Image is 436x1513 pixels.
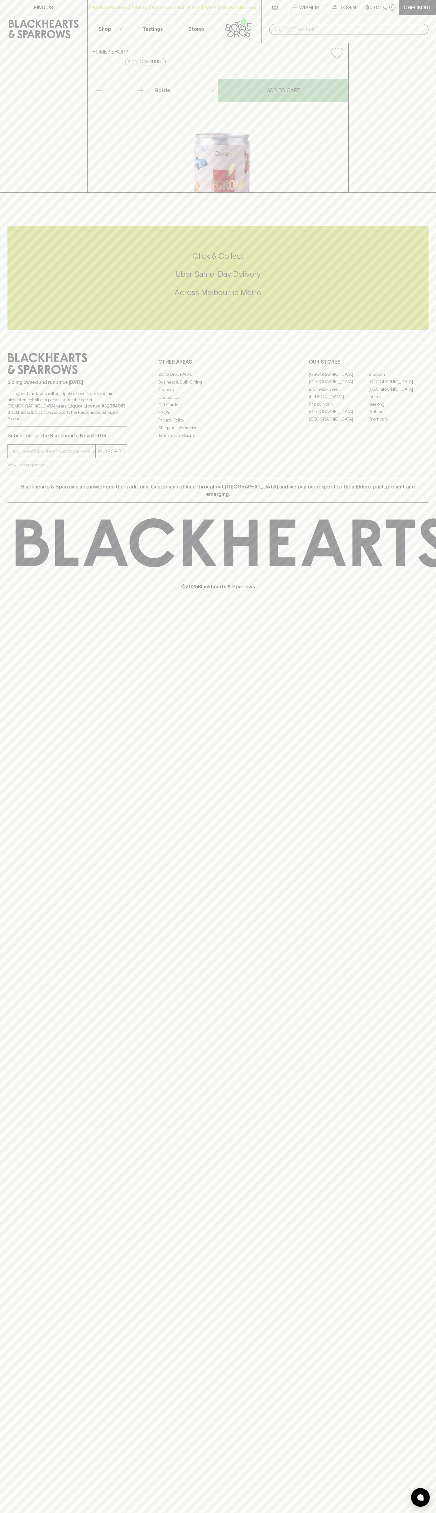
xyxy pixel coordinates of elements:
[267,87,300,94] p: ADD TO CART
[158,409,278,416] a: FAQ's
[299,4,323,11] p: Wishlist
[158,394,278,401] a: Contact Us
[96,445,127,458] button: SUBSCRIBE
[309,415,369,423] a: [GEOGRAPHIC_DATA]
[369,370,429,378] a: Braddon
[369,393,429,400] a: Fitzroy
[7,287,429,298] h5: Across Melbourne Metro
[153,84,218,97] div: Bottle
[158,386,278,394] a: Careers
[7,462,127,468] p: We will never spam you
[34,4,53,11] p: FIND US
[7,226,429,330] div: Call to action block
[158,378,278,386] a: Business & Bulk Gifting
[369,415,429,423] a: Thornbury
[158,424,278,431] a: Shipping Information
[7,379,127,385] p: Sibling owned and run since [DATE]
[158,417,278,424] a: Privacy Policy
[155,87,170,94] p: Bottle
[284,24,424,34] input: Try "Pinot noir"
[369,378,429,385] a: [GEOGRAPHIC_DATA]
[369,385,429,393] a: [GEOGRAPHIC_DATA]
[112,49,125,54] a: SHOP
[158,432,278,439] a: Terms & Conditions
[88,15,131,43] button: Shop
[188,25,204,33] p: Stores
[369,400,429,408] a: Geelong
[328,45,346,61] button: Add to wishlist
[131,15,175,43] a: Tastings
[309,393,369,400] a: [PERSON_NAME]
[309,358,429,365] p: OUR STORES
[218,79,348,102] button: ADD TO CART
[68,403,126,408] strong: Liquor License #32064953
[309,408,369,415] a: [GEOGRAPHIC_DATA]
[98,25,111,33] p: Shop
[7,432,127,439] p: Subscribe to The Blackhearts Newsletter
[309,370,369,378] a: [GEOGRAPHIC_DATA]
[309,378,369,385] a: [GEOGRAPHIC_DATA]
[143,25,163,33] p: Tastings
[341,4,356,11] p: Login
[125,58,166,65] button: Add to wishlist
[93,49,107,54] a: HOME
[88,64,348,192] img: 22780.png
[158,371,278,378] a: Bottle Drop FAQ's
[98,448,124,455] p: SUBSCRIBE
[158,358,278,365] p: OTHER AREAS
[391,6,394,9] p: 0
[7,251,429,261] h5: Click & Collect
[366,4,381,11] p: $0.00
[7,390,127,422] p: It is against the law to sell or supply alcohol to, or to obtain alcohol on behalf of a person un...
[12,483,424,498] p: Blackhearts & Sparrows acknowledges the traditional Custodians of land throughout [GEOGRAPHIC_DAT...
[7,269,429,279] h5: Uber Same-Day Delivery
[404,4,432,11] p: Checkout
[12,446,95,456] input: e.g. jane@blackheartsandsparrows.com.au
[309,400,369,408] a: Fitzroy North
[417,1494,424,1501] img: bubble-icon
[309,385,369,393] a: Brunswick West
[175,15,218,43] a: Stores
[158,401,278,409] a: Gift Cards
[369,408,429,415] a: Prahran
